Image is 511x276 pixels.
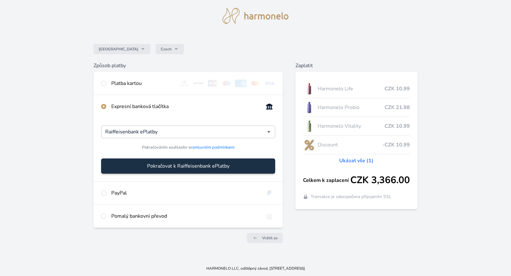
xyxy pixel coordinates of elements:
img: CLEAN_VITALITY_se_stinem_x-lo.jpg [303,118,315,134]
img: visa.svg [263,80,275,87]
img: discount-lo.png [303,137,315,153]
img: CLEAN_PROBIO_se_stinem_x-lo.jpg [303,99,315,115]
span: Harmonelo Probio [318,104,385,111]
span: Celkem k zaplacení [303,177,350,184]
img: diners.svg [178,80,190,87]
button: Czech [156,44,184,54]
input: Hledat... [105,128,267,136]
div: Raiffeisenbank ePlatby [101,125,275,138]
span: Pokračováním souhlasíte se [142,144,235,151]
span: CZK 21.98 [385,104,410,111]
button: [GEOGRAPHIC_DATA] [94,44,151,54]
img: maestro.svg [221,80,232,87]
img: onlineBanking_CZ.svg [263,103,275,110]
span: Pokračovat k Raiffeisenbank ePlatby [147,162,230,170]
a: smluvními podmínkami [192,144,235,150]
span: [GEOGRAPHIC_DATA] [99,47,138,52]
img: jcb.svg [207,80,218,87]
div: Pomalý bankovní převod [111,212,258,220]
a: Ukázat vše (1) [339,157,373,164]
span: Czech [161,47,171,52]
img: paypal.svg [263,189,275,197]
span: CZK 3,366.00 [350,175,410,186]
img: CLEAN_LIFE_se_stinem_x-lo.jpg [303,81,315,97]
span: Transakce je zabezpečena připojením SSL [311,194,391,200]
div: Expresní banková tlačítka [111,103,258,110]
a: Vrátit se [247,233,283,243]
span: Harmonelo Life [318,85,385,93]
span: Vrátit se [262,235,278,241]
img: logo.svg [223,8,288,24]
span: CZK 10.99 [385,122,410,130]
img: amex.svg [235,80,247,87]
span: Discount [318,141,382,149]
div: PayPal [111,189,258,197]
span: Harmonelo Vitality [318,122,385,130]
h6: Způsob platby [94,62,283,69]
button: Pokračovat k Raiffeisenbank ePlatby [101,158,275,174]
div: Platba kartou [111,80,173,87]
img: mc.svg [249,80,261,87]
span: CZK 10.99 [385,85,410,93]
h6: Zaplatit [295,62,417,69]
img: discover.svg [192,80,204,87]
img: bankTransfer_IBAN.svg [263,212,275,220]
span: -CZK 10.99 [382,141,410,149]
